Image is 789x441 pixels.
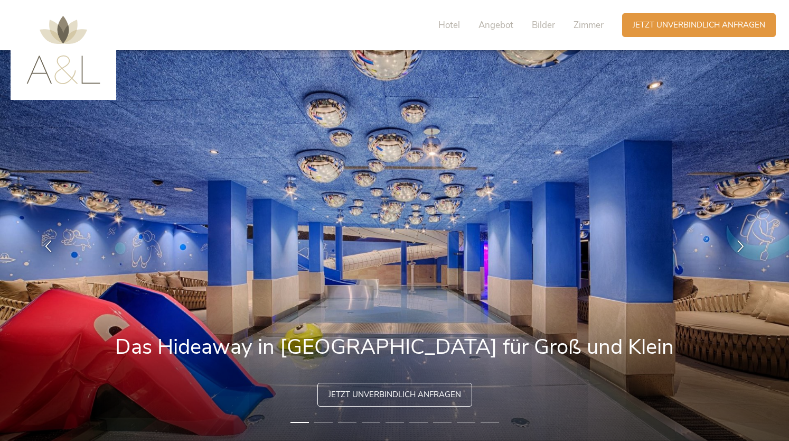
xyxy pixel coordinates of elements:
[478,19,513,31] span: Angebot
[26,16,100,84] img: AMONTI & LUNARIS Wellnessresort
[438,19,460,31] span: Hotel
[328,389,461,400] span: Jetzt unverbindlich anfragen
[532,19,555,31] span: Bilder
[633,20,765,31] span: Jetzt unverbindlich anfragen
[574,19,604,31] span: Zimmer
